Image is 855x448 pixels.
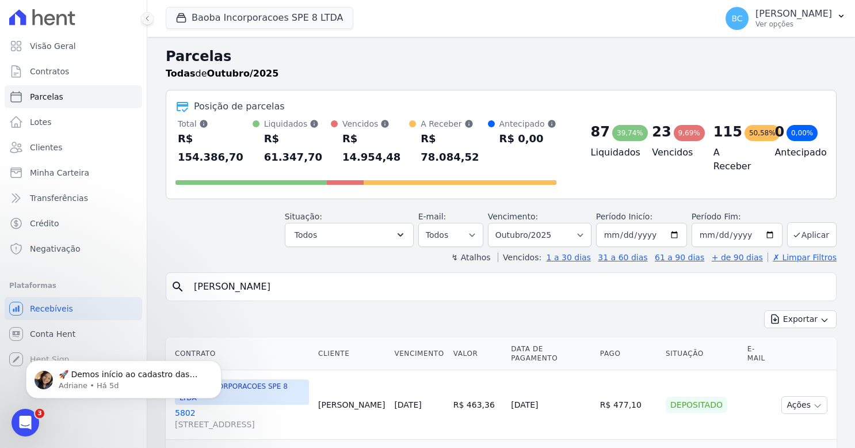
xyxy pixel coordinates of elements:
[166,46,837,67] h2: Parcelas
[591,123,610,141] div: 87
[342,130,409,166] div: R$ 14.954,48
[488,212,538,221] label: Vencimento:
[285,223,414,247] button: Todos
[171,280,185,294] i: search
[5,187,142,210] a: Transferências
[175,419,309,430] span: [STREET_ADDRESS]
[30,66,69,77] span: Contratos
[30,243,81,255] span: Negativação
[655,253,704,262] a: 61 a 90 dias
[5,322,142,346] a: Conta Hent
[5,212,142,235] a: Crédito
[418,212,446,221] label: E-mail:
[506,337,596,370] th: Data de Pagamento
[547,253,591,262] a: 1 a 30 dias
[713,146,757,173] h4: A Receber
[692,211,783,223] label: Período Fim:
[9,279,138,293] div: Plataformas
[768,253,837,262] a: ✗ Limpar Filtros
[612,125,648,141] div: 39,74%
[175,379,309,405] span: BAOBA INCORPORACOES SPE 8 LTDA
[342,118,409,130] div: Vencidos
[745,125,780,141] div: 50,58%
[30,218,59,229] span: Crédito
[755,8,832,20] p: [PERSON_NAME]
[449,337,506,370] th: Valor
[5,111,142,134] a: Lotes
[30,192,88,204] span: Transferências
[5,60,142,83] a: Contratos
[295,228,317,242] span: Todos
[774,146,818,160] h4: Antecipado
[264,118,331,130] div: Liquidados
[421,118,487,130] div: A Receber
[5,35,142,58] a: Visão Geral
[506,370,596,440] td: [DATE]
[787,222,837,247] button: Aplicar
[30,328,75,340] span: Conta Hent
[596,337,661,370] th: Pago
[194,100,285,113] div: Posição de parcelas
[5,161,142,184] a: Minha Carteira
[166,67,278,81] p: de
[35,409,44,418] span: 3
[314,337,390,370] th: Cliente
[498,253,541,262] label: Vencidos:
[421,130,487,166] div: R$ 78.084,52
[787,125,818,141] div: 0,00%
[314,370,390,440] td: [PERSON_NAME]
[394,400,421,409] a: [DATE]
[5,136,142,159] a: Clientes
[743,337,777,370] th: E-mail
[30,167,89,179] span: Minha Carteira
[264,130,331,166] div: R$ 61.347,70
[598,253,647,262] a: 31 a 60 dias
[390,337,448,370] th: Vencimento
[285,212,322,221] label: Situação:
[596,370,661,440] td: R$ 477,10
[596,212,652,221] label: Período Inicío:
[5,237,142,260] a: Negativação
[30,91,63,102] span: Parcelas
[50,33,196,272] span: 🚀 Demos início ao cadastro das Contas Digitais Arke! Iniciamos a abertura para clientes do modelo...
[666,397,727,413] div: Depositado
[178,118,253,130] div: Total
[652,123,671,141] div: 23
[30,303,73,314] span: Recebíveis
[713,123,742,141] div: 115
[781,396,827,414] button: Ações
[207,68,279,79] strong: Outubro/2025
[732,14,743,22] span: BC
[5,85,142,108] a: Parcelas
[166,337,314,370] th: Contrato
[499,130,556,148] div: R$ 0,00
[9,336,239,417] iframe: Intercom notifications mensagem
[449,370,506,440] td: R$ 463,36
[30,116,52,128] span: Lotes
[716,2,855,35] button: BC [PERSON_NAME] Ver opções
[30,40,76,52] span: Visão Geral
[661,337,743,370] th: Situação
[187,275,831,298] input: Buscar por nome do lote ou do cliente
[50,44,199,55] p: Message from Adriane, sent Há 5d
[166,7,353,29] button: Baoba Incorporacoes SPE 8 LTDA
[674,125,705,141] div: 9,69%
[499,118,556,130] div: Antecipado
[30,142,62,153] span: Clientes
[755,20,832,29] p: Ver opções
[652,146,695,160] h4: Vencidos
[166,68,196,79] strong: Todas
[12,409,39,436] iframe: Intercom live chat
[5,297,142,320] a: Recebíveis
[712,253,763,262] a: + de 90 dias
[178,130,253,166] div: R$ 154.386,70
[591,146,634,160] h4: Liquidados
[764,310,837,328] button: Exportar
[175,407,309,430] a: 5802[STREET_ADDRESS]
[451,253,490,262] label: ↯ Atalhos
[774,123,784,141] div: 0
